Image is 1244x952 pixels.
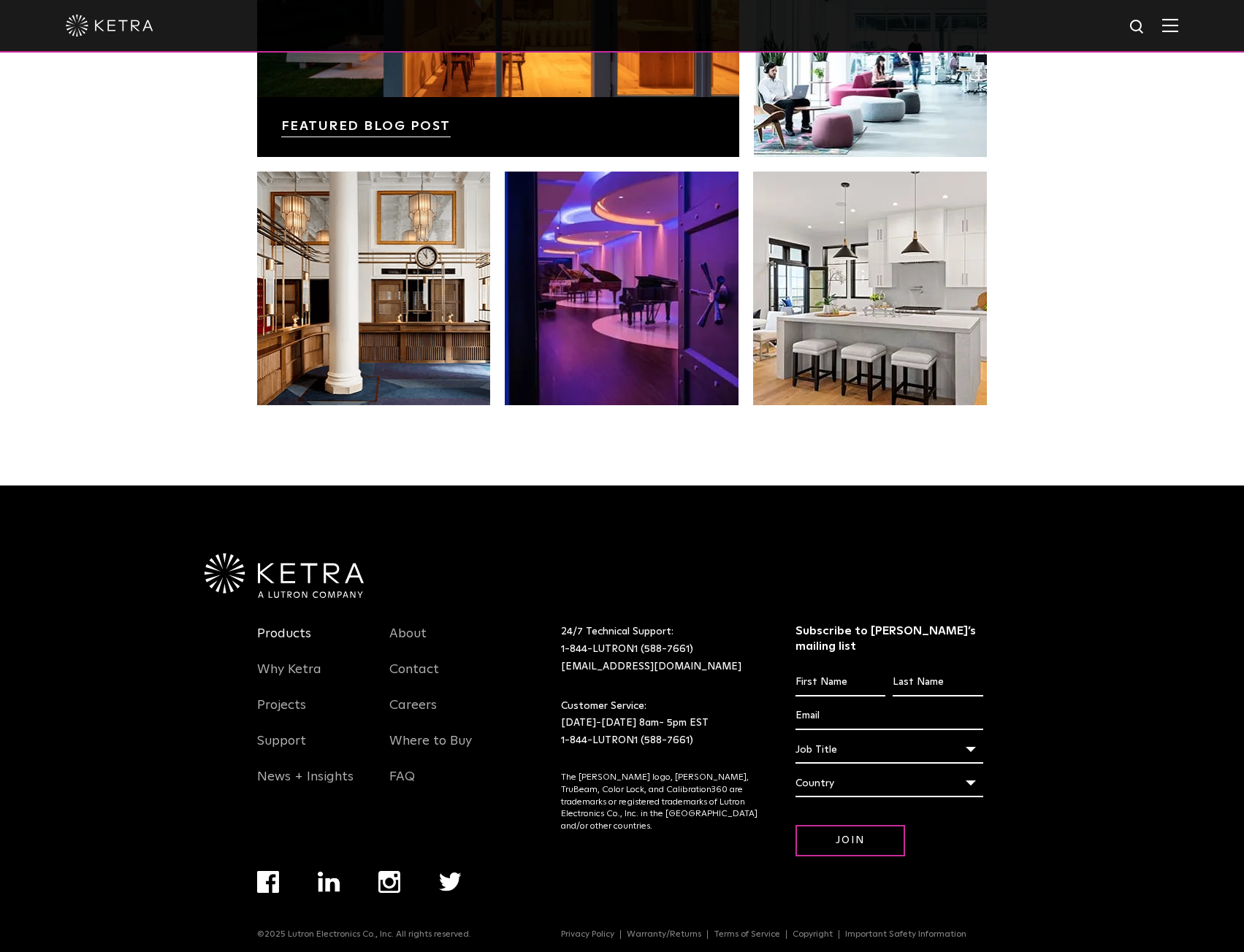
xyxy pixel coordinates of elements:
[257,769,354,802] a: News + Insights
[561,698,759,750] p: Customer Service: [DATE]-[DATE] 8am- 5pm EST
[621,930,708,939] a: Warranty/Returns
[708,930,787,939] a: Terms of Service
[561,735,693,745] a: 1-844-LUTRON1 (588-7661)
[1129,18,1147,37] img: search icon
[561,929,987,940] div: Navigation Menu
[795,702,983,730] input: Email
[795,669,885,696] input: First Name
[257,929,471,940] p: ©2025 Lutron Electronics Co., Inc. All rights reserved.
[389,697,437,731] a: Careers
[318,872,340,892] img: linkedin
[439,872,462,891] img: twitter
[561,772,759,833] p: The [PERSON_NAME] logo, [PERSON_NAME], TruBeam, Color Lock, and Calibration360 are trademarks or ...
[257,626,311,659] a: Products
[561,623,759,675] p: 24/7 Technical Support:
[205,553,364,599] img: Ketra-aLutronCo_White_RGB
[561,644,693,654] a: 1-844-LUTRON1 (588-7661)
[257,697,306,731] a: Projects
[378,871,400,893] img: instagram
[257,871,500,929] div: Navigation Menu
[795,825,905,856] input: Join
[257,661,321,695] a: Why Ketra
[389,769,415,802] a: FAQ
[389,661,439,695] a: Contact
[257,733,306,767] a: Support
[795,769,983,797] div: Country
[795,623,983,654] h3: Subscribe to [PERSON_NAME]’s mailing list
[795,736,983,764] div: Job Title
[839,930,972,939] a: Important Safety Information
[257,623,368,802] div: Navigation Menu
[561,661,741,672] a: [EMAIL_ADDRESS][DOMAIN_NAME]
[389,626,427,659] a: About
[1162,18,1178,32] img: Hamburger%20Nav.svg
[389,623,500,802] div: Navigation Menu
[555,930,621,939] a: Privacy Policy
[893,669,982,696] input: Last Name
[389,733,472,767] a: Where to Buy
[787,930,839,939] a: Copyright
[66,15,153,37] img: ketra-logo-2019-white
[257,871,279,893] img: facebook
